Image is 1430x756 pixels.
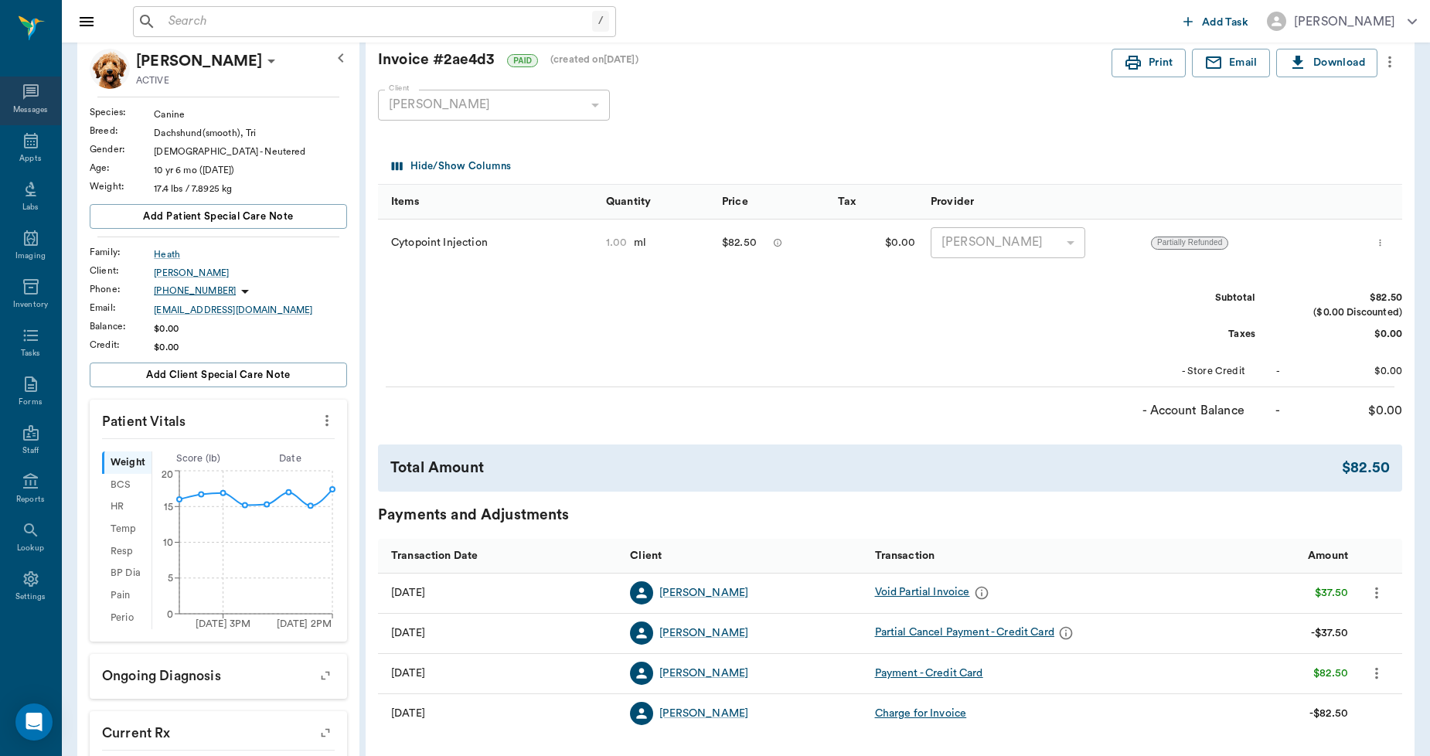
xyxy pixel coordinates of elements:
div: Void Partial Invoice [875,581,993,604]
div: Resp [102,540,152,563]
div: Price [714,185,830,220]
div: Tasks [21,348,40,359]
div: $0.00 [1286,327,1402,342]
div: - Account Balance [1129,401,1244,420]
div: Payments and Adjustments [378,504,1402,526]
div: [DEMOGRAPHIC_DATA] - Neutered [154,145,347,158]
div: Pain [102,584,152,607]
span: Partially Refunded [1152,237,1227,248]
tspan: [DATE] 3PM [196,619,251,628]
label: Client [389,83,410,94]
div: Age : [90,161,154,175]
div: Transaction Date [391,534,478,577]
div: Labs [22,202,39,213]
div: Settings [15,591,46,603]
div: Amount [1308,534,1348,577]
div: Breed : [90,124,154,138]
div: Imaging [15,250,46,262]
div: Transaction [867,538,1112,573]
div: Payment - Credit Card [875,666,983,681]
div: 10/09/25 [391,706,425,721]
div: Transaction Date [378,538,622,573]
tspan: 10 [163,538,173,547]
div: 10/09/25 [391,625,425,641]
div: BCS [102,474,152,496]
div: $0.00 [154,322,347,335]
div: Staff [22,445,39,457]
tspan: 15 [164,502,173,511]
p: Ongoing diagnosis [90,654,347,693]
div: 10 yr 6 mo ([DATE]) [154,163,347,177]
button: more [1377,49,1402,75]
div: Temp [102,518,152,540]
div: Lookup [17,543,44,554]
div: 1.00 [606,235,628,250]
div: $0.00 [1286,364,1402,379]
p: ACTIVE [136,73,169,87]
tspan: [DATE] 2PM [277,619,332,628]
img: Profile Image [90,49,130,89]
div: Tax [830,185,923,220]
div: Perio [102,607,152,629]
tspan: 5 [168,574,173,583]
button: Add client Special Care Note [90,363,347,387]
div: $0.00 [154,340,347,354]
button: Print [1112,49,1186,77]
div: Appts [19,153,41,165]
div: Andy Heath [136,49,262,73]
div: $82.50 [1313,666,1348,681]
div: -$82.50 [1309,706,1348,721]
div: Taxes [1139,327,1255,342]
button: more [1371,230,1389,256]
span: PAID [508,55,537,66]
a: [PERSON_NAME] [154,266,347,280]
div: Date [244,451,336,466]
a: Heath [154,247,347,261]
div: $0.00 [830,220,923,266]
div: Items [391,180,419,223]
tspan: 20 [162,470,173,479]
a: [PERSON_NAME] [659,666,748,681]
a: [PERSON_NAME] [659,585,748,601]
div: $37.50 [1315,585,1348,601]
div: Phone : [90,282,154,296]
div: BP Dia [102,563,152,585]
a: [PERSON_NAME] [659,706,748,721]
button: more [1364,660,1389,686]
a: [EMAIL_ADDRESS][DOMAIN_NAME] [154,303,347,317]
p: Current Rx [90,711,347,750]
div: $0.00 [1286,401,1402,420]
div: Messages [13,104,49,116]
div: Provider [931,180,974,223]
div: Cytopoint Injection [378,220,598,266]
p: Patient Vitals [90,400,347,438]
div: 17.4 lbs / 7.8925 kg [154,182,347,196]
button: more [315,407,339,434]
div: Client [630,534,662,577]
button: message [970,581,993,604]
div: [PERSON_NAME] [1294,12,1395,31]
div: Charge for Invoice [875,706,967,721]
div: $82.50 [1286,291,1402,305]
button: [PERSON_NAME] [1255,7,1429,36]
div: Reports [16,494,45,506]
button: message [1054,621,1078,645]
div: [PERSON_NAME] [378,90,610,121]
button: Add patient Special Care Note [90,204,347,229]
div: Transaction [875,534,935,577]
div: Client : [90,264,154,278]
div: Price [722,180,748,223]
div: Quantity [606,180,651,223]
div: Items [378,185,598,220]
a: [PERSON_NAME] [659,625,748,641]
div: 10/09/25 [391,585,425,601]
div: Open Intercom Messenger [15,703,53,741]
button: more [1364,580,1389,606]
div: Provider [923,185,1143,220]
p: [PHONE_NUMBER] [154,284,236,298]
